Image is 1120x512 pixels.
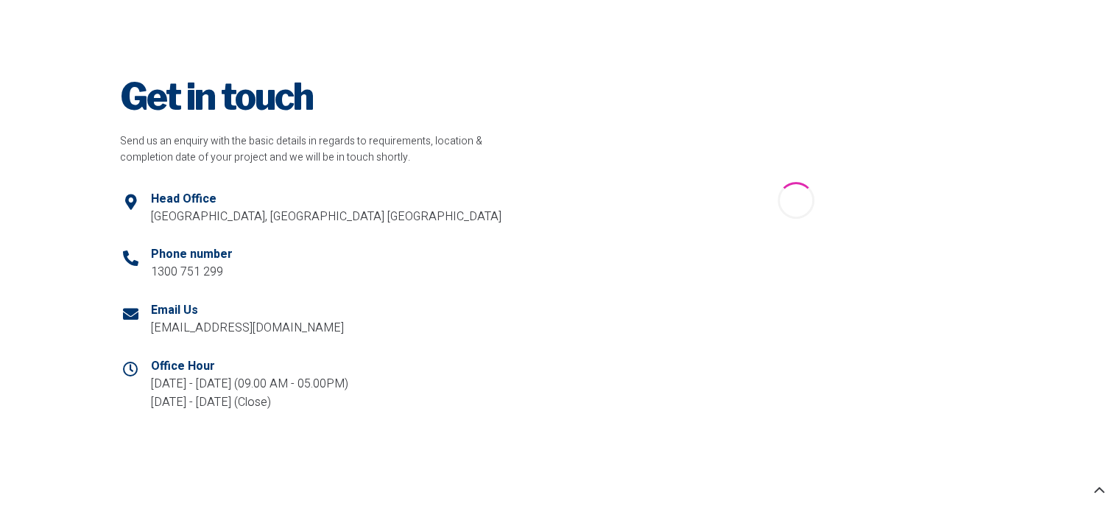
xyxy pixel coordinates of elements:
h2: Get in touch [120,74,529,119]
p: 1300 751 299 [151,263,233,282]
h5: Email Us [151,301,344,319]
p: [GEOGRAPHIC_DATA], [GEOGRAPHIC_DATA] [GEOGRAPHIC_DATA] [151,208,501,227]
h5: Office Hour [151,357,348,375]
h5: Head Office [151,190,501,208]
p: [DATE] - [DATE] (09.00 AM - 05.00PM) [DATE] - [DATE] (Close) [151,375,348,413]
p: Send us an enquiry with the basic details in regards to requirements, location & completion date ... [120,133,529,166]
h5: Phone number [151,245,233,263]
p: [EMAIL_ADDRESS][DOMAIN_NAME] [151,319,344,338]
